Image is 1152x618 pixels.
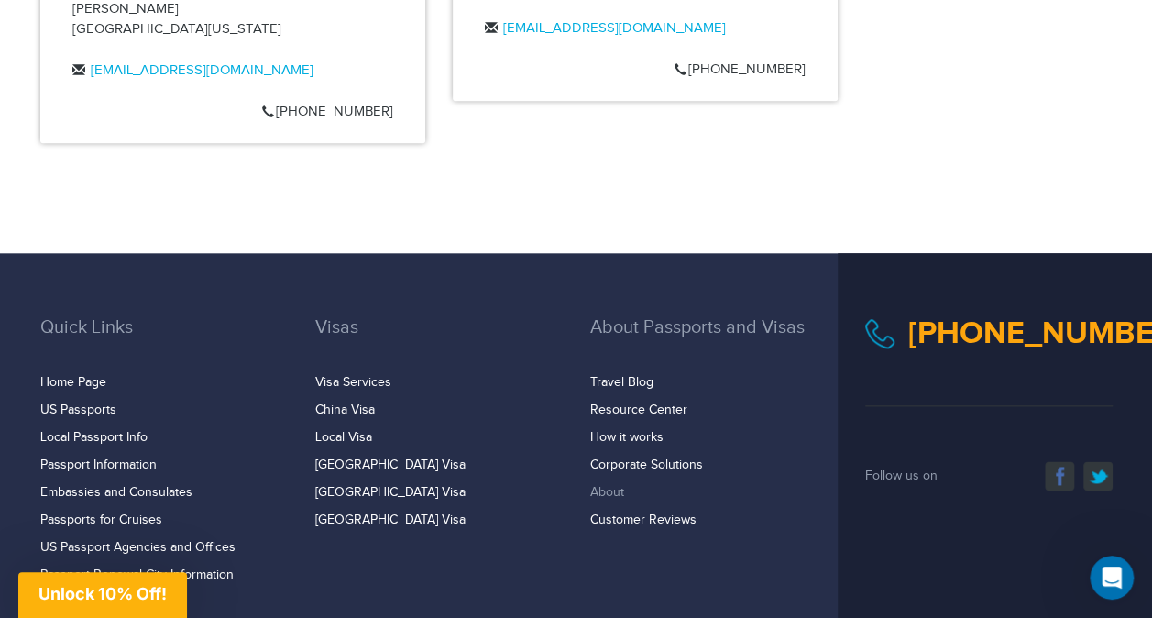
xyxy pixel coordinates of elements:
[18,572,187,618] div: Unlock 10% Off!
[503,20,726,36] a: [EMAIL_ADDRESS][DOMAIN_NAME]
[675,60,806,81] p: [PHONE_NUMBER]
[315,430,372,445] a: Local Visa
[40,568,234,582] a: Passport Renewal City Information
[1045,461,1074,491] a: facebook
[315,513,466,527] a: [GEOGRAPHIC_DATA] Visa
[590,317,838,365] h3: About Passports and Visas
[590,485,624,500] a: About
[40,458,157,472] a: Passport Information
[865,469,938,483] span: Follow us on
[315,485,466,500] a: [GEOGRAPHIC_DATA] Visa
[40,430,148,445] a: Local Passport Info
[40,403,116,417] a: US Passports
[1090,556,1134,600] iframe: Intercom live chat
[315,458,466,472] a: [GEOGRAPHIC_DATA] Visa
[590,375,653,390] a: Travel Blog
[40,485,192,500] a: Embassies and Consulates
[40,375,106,390] a: Home Page
[590,403,687,417] a: Resource Center
[40,317,288,365] h3: Quick Links
[91,62,313,78] a: [EMAIL_ADDRESS][DOMAIN_NAME]
[315,317,563,365] h3: Visas
[590,430,664,445] a: How it works
[315,403,375,417] a: China Visa
[315,375,391,390] a: Visa Services
[38,584,167,603] span: Unlock 10% Off!
[1083,461,1113,491] a: twitter
[262,102,393,123] p: [PHONE_NUMBER]
[590,513,697,527] a: Customer Reviews
[590,458,703,472] a: Corporate Solutions
[40,540,236,555] a: US Passport Agencies and Offices
[40,513,162,527] a: Passports for Cruises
